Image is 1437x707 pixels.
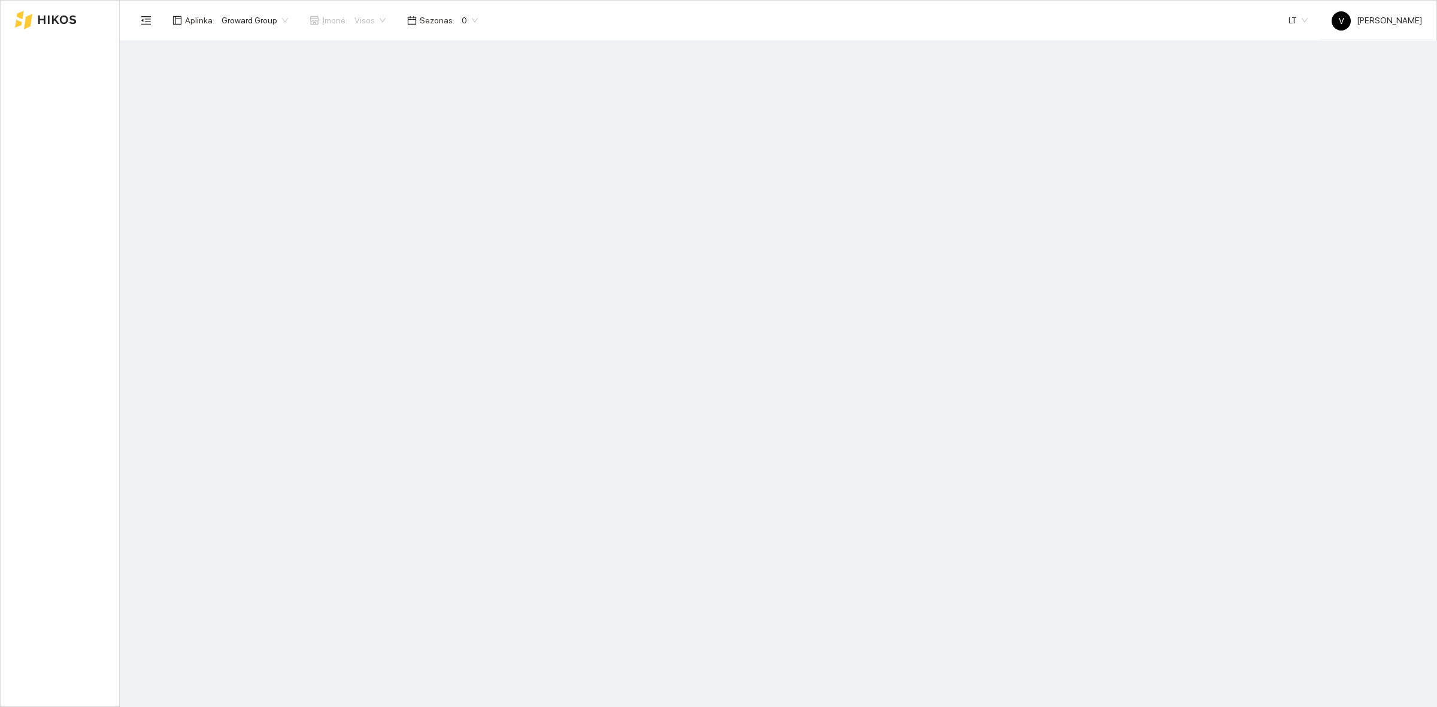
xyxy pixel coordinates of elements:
[222,11,288,29] span: Groward Group
[172,16,182,25] span: layout
[185,14,214,27] span: Aplinka :
[354,11,386,29] span: Visos
[1339,11,1344,31] span: V
[462,11,478,29] span: 0
[141,15,151,26] span: menu-fold
[407,16,417,25] span: calendar
[310,16,319,25] span: shop
[134,8,158,32] button: menu-fold
[420,14,454,27] span: Sezonas :
[1332,16,1422,25] span: [PERSON_NAME]
[1289,11,1308,29] span: LT
[322,14,347,27] span: Įmonė :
